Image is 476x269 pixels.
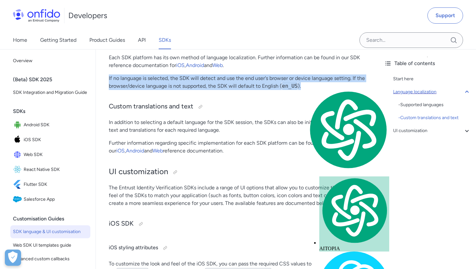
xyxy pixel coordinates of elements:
[13,212,93,225] div: Customisation Guides
[40,31,76,49] a: Getting Started
[109,243,366,253] h4: iOS styling attributes
[10,177,90,192] a: IconFlutter SDKFlutter SDK
[398,101,471,109] a: -Supported languages
[10,163,90,177] a: IconReact Native SDKReact Native SDK
[13,150,24,159] img: IconWeb SDK
[10,239,90,252] a: Web SDK UI templates guide
[109,54,366,69] p: Each SDK platform has its own method of language localization. Further information can be found i...
[24,135,88,144] span: iOS SDK
[398,114,471,122] div: - Custom translations and text
[138,31,146,49] a: API
[13,165,24,174] img: IconReact Native SDK
[10,192,90,207] a: IconSalesforce AppSalesforce App
[24,180,88,189] span: Flutter SDK
[13,180,24,189] img: IconFlutter SDK
[10,252,90,265] a: Advanced custom callbacks
[13,105,93,118] div: SDKs
[10,54,90,67] a: Overview
[10,148,90,162] a: IconWeb SDKWeb SDK
[384,60,471,67] div: Table of contents
[10,86,90,99] a: SDK Integration and Migration Guide
[89,31,125,49] a: Product Guides
[13,120,24,129] img: IconAndroid SDK
[5,250,21,266] div: Cookie Preferences
[359,32,463,48] input: Onfido search input field
[13,228,88,236] span: SDK language & UI customisation
[5,250,21,266] button: Open Preferences
[427,7,463,24] a: Support
[24,195,88,204] span: Salesforce App
[13,241,88,249] span: Web SDK UI templates guide
[186,62,204,68] a: Android
[126,148,144,154] a: Android
[109,102,366,112] h3: Custom translations and text
[24,165,88,174] span: React Native SDK
[10,133,90,147] a: IconiOS SDKiOS SDK
[159,31,171,49] a: SDKs
[10,225,90,238] a: SDK language & UI customisation
[212,62,223,68] a: Web
[398,114,471,122] a: -Custom translations and text
[176,62,185,68] a: iOS
[393,127,471,135] a: UI customization
[109,139,366,155] p: Further information regarding specific implementation for each SDK platform can be found in our ,...
[282,83,298,89] code: en_US
[109,74,366,90] p: If no language is selected, the SDK will detect and use the end user's browser or device language...
[319,176,389,252] div: AITOPIA
[13,57,88,65] span: Overview
[116,148,125,154] a: iOS
[109,184,366,207] p: The Entrust Identity Verification SDKs include a range of UI options that allow you to customize ...
[24,150,88,159] span: Web SDK
[24,120,88,129] span: Android SDK
[109,219,366,229] h3: iOS SDK
[10,118,90,132] a: IconAndroid SDKAndroid SDK
[109,118,366,134] p: In addition to selecting a default language for the SDK session, the SDKs can also be initialized...
[13,9,60,22] img: Onfido Logo
[109,166,366,177] h2: UI customization
[13,195,24,204] img: IconSalesforce App
[13,135,24,144] img: IconiOS SDK
[153,148,163,154] a: Web
[393,75,471,83] a: Start here
[393,88,471,96] a: Language localization
[398,101,471,109] div: - Supported languages
[13,89,88,96] span: SDK Integration and Migration Guide
[68,10,107,21] h1: Developers
[13,255,88,263] span: Advanced custom callbacks
[13,31,27,49] a: Home
[13,73,93,86] div: (Beta) SDK 2025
